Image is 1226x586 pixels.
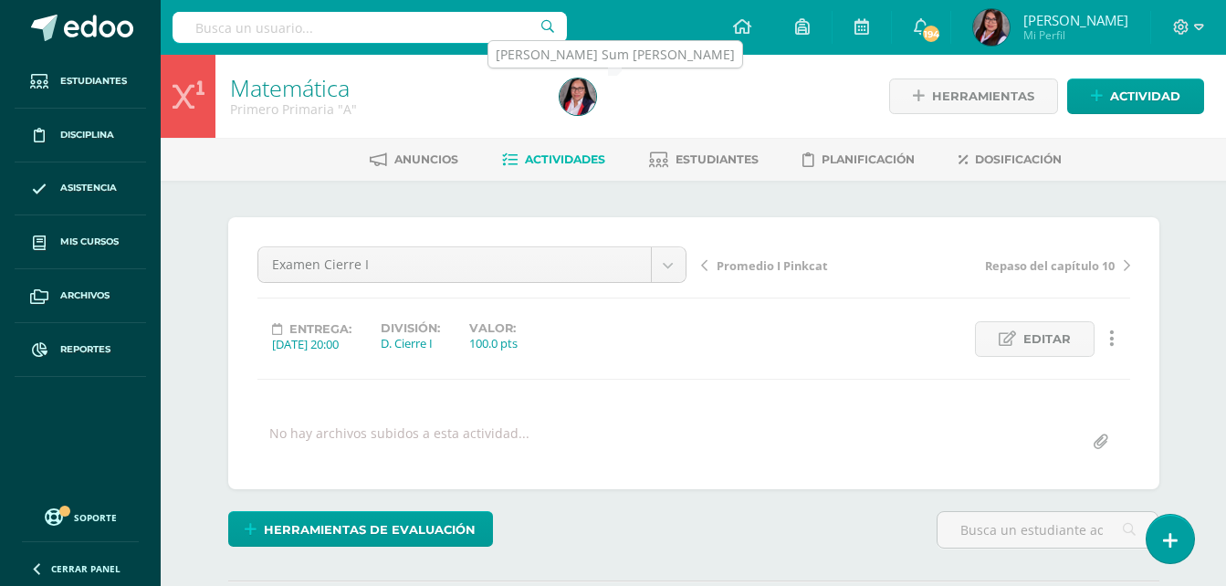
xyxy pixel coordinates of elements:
[525,152,605,166] span: Actividades
[173,12,567,43] input: Busca un usuario...
[15,215,146,269] a: Mis cursos
[230,72,350,103] a: Matemática
[272,247,637,282] span: Examen Cierre I
[230,75,538,100] h1: Matemática
[228,511,493,547] a: Herramientas de evaluación
[560,78,596,115] img: 142e4d30c9d4fc0db98c58511cc4ee81.png
[258,247,686,282] a: Examen Cierre I
[502,145,605,174] a: Actividades
[469,321,518,335] label: Valor:
[230,100,538,118] div: Primero Primaria 'A'
[973,9,1010,46] img: ca6d2985ec22034c30b4afe4d0fb5c41.png
[51,562,121,575] span: Cerrar panel
[394,152,458,166] span: Anuncios
[1110,79,1180,113] span: Actividad
[1067,78,1204,114] a: Actividad
[1023,322,1071,356] span: Editar
[822,152,915,166] span: Planificación
[1023,27,1128,43] span: Mi Perfil
[469,335,518,351] div: 100.0 pts
[1023,11,1128,29] span: [PERSON_NAME]
[289,322,351,336] span: Entrega:
[889,78,1058,114] a: Herramientas
[959,145,1062,174] a: Dosificación
[717,257,828,274] span: Promedio I Pinkcat
[916,256,1130,274] a: Repaso del capítulo 10
[15,162,146,216] a: Asistencia
[269,424,529,460] div: No hay archivos subidos a esta actividad...
[381,321,440,335] label: División:
[496,46,735,64] div: [PERSON_NAME] Sum [PERSON_NAME]
[264,513,476,547] span: Herramientas de evaluación
[60,74,127,89] span: Estudiantes
[15,323,146,377] a: Reportes
[370,145,458,174] a: Anuncios
[15,109,146,162] a: Disciplina
[15,55,146,109] a: Estudiantes
[22,504,139,528] a: Soporte
[985,257,1115,274] span: Repaso del capítulo 10
[272,336,351,352] div: [DATE] 20:00
[932,79,1034,113] span: Herramientas
[74,511,117,524] span: Soporte
[60,288,110,303] span: Archivos
[676,152,759,166] span: Estudiantes
[921,24,941,44] span: 194
[60,128,114,142] span: Disciplina
[60,342,110,357] span: Reportes
[938,512,1158,548] input: Busca un estudiante aquí...
[649,145,759,174] a: Estudiantes
[381,335,440,351] div: D. Cierre I
[15,269,146,323] a: Archivos
[701,256,916,274] a: Promedio I Pinkcat
[60,235,119,249] span: Mis cursos
[975,152,1062,166] span: Dosificación
[802,145,915,174] a: Planificación
[60,181,117,195] span: Asistencia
